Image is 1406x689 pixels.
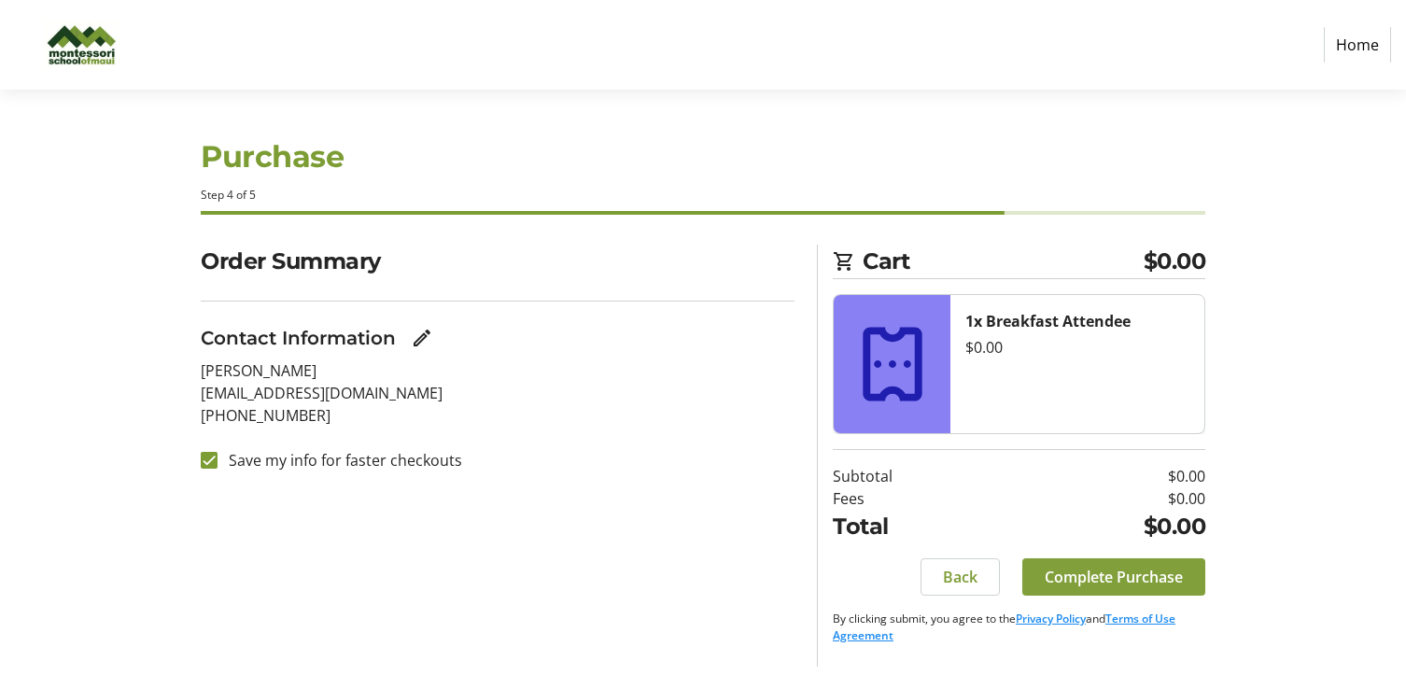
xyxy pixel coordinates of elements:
td: Fees [833,487,1016,510]
p: [EMAIL_ADDRESS][DOMAIN_NAME] [201,382,794,404]
p: [PHONE_NUMBER] [201,404,794,427]
a: Privacy Policy [1016,611,1086,626]
h2: Order Summary [201,245,794,278]
span: Complete Purchase [1045,566,1183,588]
td: Subtotal [833,465,1016,487]
img: Montessori of Maui Inc.'s Logo [15,7,148,82]
a: Home [1324,27,1391,63]
label: Save my info for faster checkouts [218,449,462,471]
td: Total [833,510,1016,543]
td: $0.00 [1016,487,1205,510]
a: Terms of Use Agreement [833,611,1175,643]
h1: Purchase [201,134,1205,179]
td: $0.00 [1016,465,1205,487]
button: Edit Contact Information [403,319,441,357]
p: [PERSON_NAME] [201,359,794,382]
button: Complete Purchase [1022,558,1205,596]
p: By clicking submit, you agree to the and [833,611,1205,644]
strong: 1x Breakfast Attendee [965,311,1131,331]
span: Cart [863,245,1144,278]
td: $0.00 [1016,510,1205,543]
div: $0.00 [965,336,1189,359]
div: Step 4 of 5 [201,187,1205,204]
h3: Contact Information [201,324,396,352]
span: Back [943,566,977,588]
span: $0.00 [1144,245,1206,278]
button: Back [921,558,1000,596]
